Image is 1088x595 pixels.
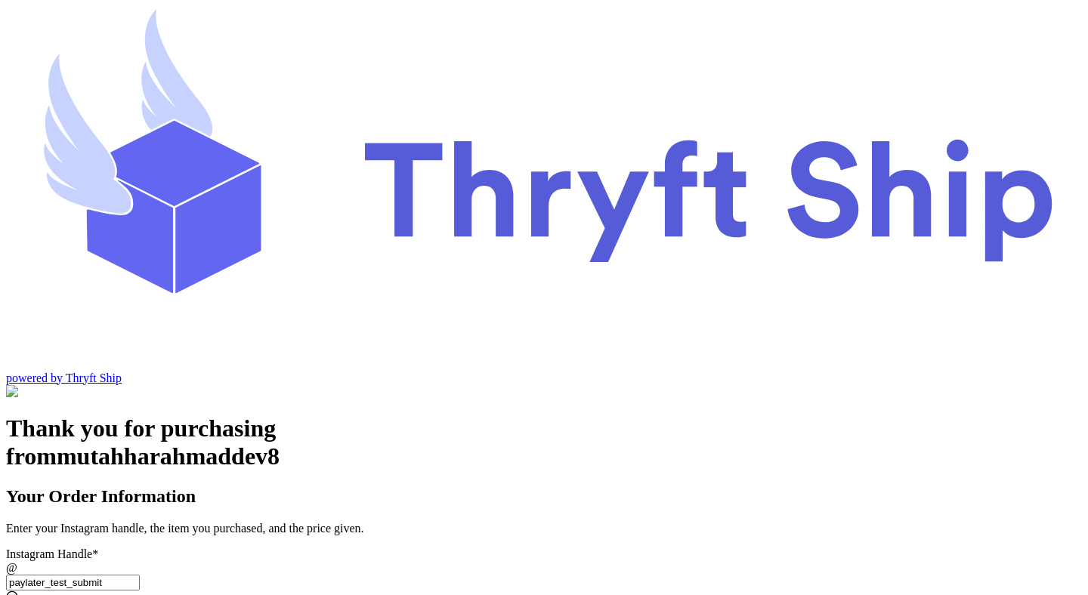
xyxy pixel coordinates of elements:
h1: Thank you for purchasing from [6,415,1082,470]
label: Instagram Handle [6,547,98,560]
div: @ [6,561,1082,575]
a: powered by Thryft Ship [6,371,122,384]
h2: Your Order Information [6,486,1082,507]
p: Enter your Instagram handle, the item you purchased, and the price given. [6,522,1082,535]
img: Customer Form Background [6,385,156,399]
span: mutahharahmaddev8 [57,442,280,470]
